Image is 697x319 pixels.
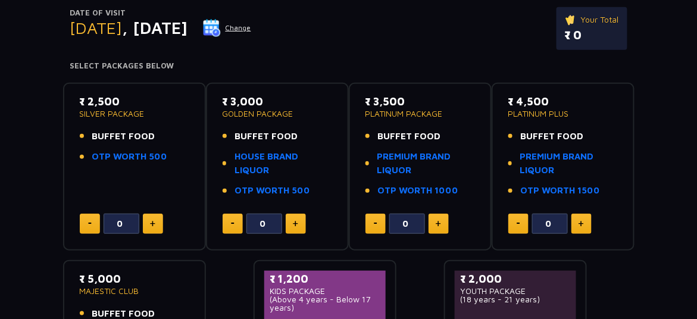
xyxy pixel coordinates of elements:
[270,295,380,312] p: (Above 4 years - Below 17 years)
[521,130,584,143] span: BUFFET FOOD
[80,110,189,118] p: SILVER PACKAGE
[378,130,441,143] span: BUFFET FOOD
[508,110,618,118] p: PLATINUM PLUS
[377,150,475,177] a: PREMIUM BRAND LIQUOR
[461,295,570,304] p: (18 years - 21 years)
[520,150,618,177] a: PREMIUM BRAND LIQUOR
[565,26,619,44] p: ₹ 0
[517,223,520,224] img: minus
[223,110,332,118] p: GOLDEN PACKAGE
[436,221,441,227] img: plus
[508,93,618,110] p: ₹ 4,500
[235,184,311,198] a: OTP WORTH 500
[521,184,601,198] a: OTP WORTH 1500
[202,18,252,37] button: Change
[374,223,377,224] img: minus
[270,287,380,295] p: KIDS PACKAGE
[80,271,189,287] p: ₹ 5,000
[92,130,155,143] span: BUFFET FOOD
[70,61,627,71] h4: Select Packages Below
[70,7,252,19] p: Date of Visit
[565,13,577,26] img: ticket
[80,93,189,110] p: ₹ 2,500
[150,221,155,227] img: plus
[270,271,380,287] p: ₹ 1,200
[378,184,459,198] a: OTP WORTH 1000
[70,18,123,37] span: [DATE]
[235,150,332,177] a: HOUSE BRAND LIQUOR
[231,223,235,224] img: minus
[88,223,92,224] img: minus
[365,93,475,110] p: ₹ 3,500
[223,93,332,110] p: ₹ 3,000
[123,18,188,37] span: , [DATE]
[579,221,584,227] img: plus
[80,287,189,295] p: MAJESTIC CLUB
[461,271,570,287] p: ₹ 2,000
[235,130,298,143] span: BUFFET FOOD
[293,221,298,227] img: plus
[461,287,570,295] p: YOUTH PACKAGE
[92,150,168,164] a: OTP WORTH 500
[365,110,475,118] p: PLATINUM PACKAGE
[565,13,619,26] p: Your Total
